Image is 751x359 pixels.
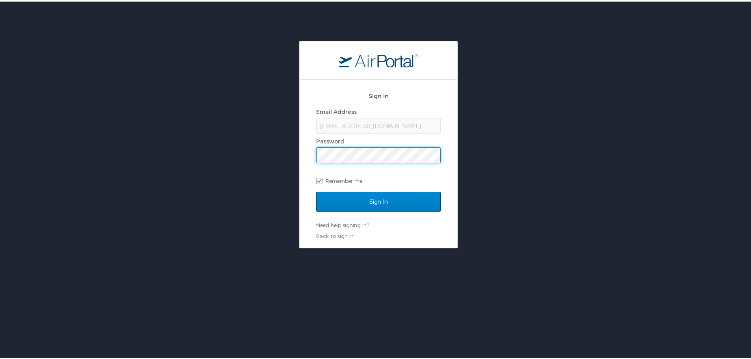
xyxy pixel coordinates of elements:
[316,136,344,143] label: Password
[316,231,354,238] a: Back to sign in
[316,107,357,113] label: Email Address
[316,173,441,185] label: Remember me
[316,90,441,99] h2: Sign In
[339,52,418,66] img: logo
[316,190,441,210] input: Sign In
[316,220,369,227] a: Need help signing in?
